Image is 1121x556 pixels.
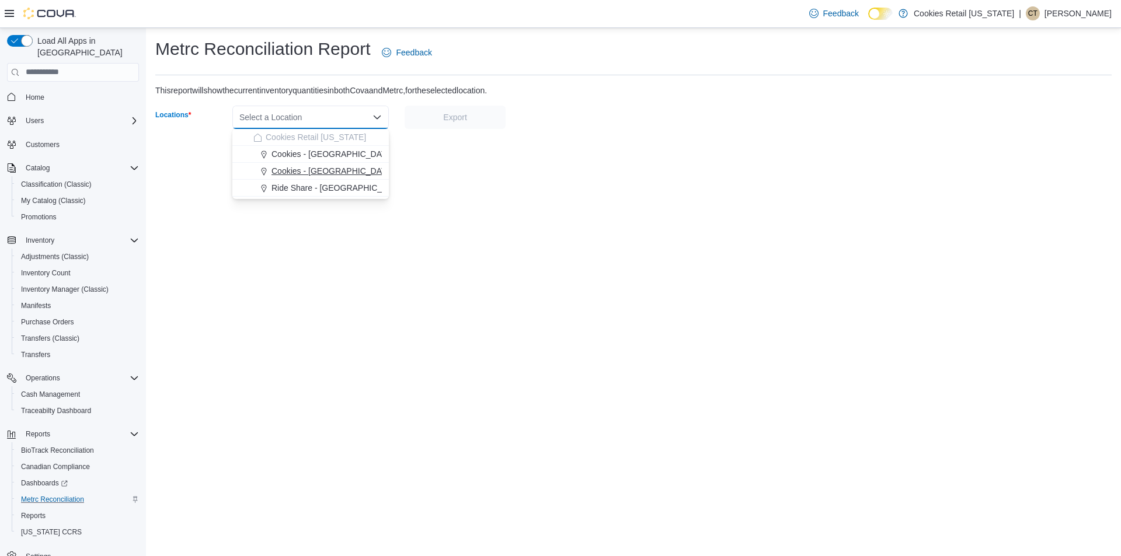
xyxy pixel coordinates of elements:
span: Home [26,93,44,102]
span: Dashboards [21,478,68,488]
span: Reports [16,509,139,523]
span: Transfers (Classic) [21,334,79,343]
span: Reports [21,427,139,441]
span: [US_STATE] CCRS [21,527,82,537]
button: Traceabilty Dashboard [12,403,144,419]
button: Transfers [12,347,144,363]
a: Canadian Compliance [16,460,95,474]
span: Load All Apps in [GEOGRAPHIC_DATA] [33,35,139,58]
button: Users [21,114,48,128]
button: BioTrack Reconciliation [12,442,144,459]
button: Cash Management [12,386,144,403]
a: Promotions [16,210,61,224]
span: Transfers [16,348,139,362]
span: Transfers (Classic) [16,331,139,345]
span: Operations [21,371,139,385]
span: Inventory Manager (Classic) [16,282,139,296]
button: Canadian Compliance [12,459,144,475]
button: Ride Share - [GEOGRAPHIC_DATA] [232,180,389,197]
button: Cookies - [GEOGRAPHIC_DATA] [232,146,389,163]
button: Purchase Orders [12,314,144,330]
a: Purchase Orders [16,315,79,329]
a: [US_STATE] CCRS [16,525,86,539]
button: Inventory Manager (Classic) [12,281,144,298]
a: Feedback [805,2,864,25]
button: Manifests [12,298,144,314]
div: Choose from the following options [232,129,389,197]
div: This report will show the current inventory quantities in both Cova and Metrc, for the selected l... [155,85,487,96]
a: Manifests [16,299,55,313]
span: Inventory [21,233,139,247]
button: [US_STATE] CCRS [12,524,144,540]
button: Reports [12,508,144,524]
span: Home [21,90,139,104]
span: Purchase Orders [21,317,74,327]
button: Reports [2,426,144,442]
span: Transfers [21,350,50,359]
a: Feedback [377,41,436,64]
a: Cash Management [16,387,85,401]
a: Home [21,90,49,104]
span: Export [443,111,466,123]
a: Customers [21,138,64,152]
span: Promotions [16,210,139,224]
button: Inventory [2,232,144,249]
span: Inventory Manager (Classic) [21,285,109,294]
span: BioTrack Reconciliation [16,443,139,457]
span: Manifests [21,301,51,310]
button: Export [405,106,506,129]
span: Cookies Retail [US_STATE] [266,131,366,143]
a: Adjustments (Classic) [16,250,93,264]
span: Users [21,114,139,128]
a: Metrc Reconciliation [16,492,89,506]
span: Traceabilty Dashboard [21,406,91,415]
span: Metrc Reconciliation [16,492,139,506]
button: Catalog [21,161,54,175]
button: Promotions [12,209,144,225]
span: My Catalog (Classic) [16,194,139,208]
a: Dashboards [16,476,72,490]
a: Dashboards [12,475,144,491]
button: Classification (Classic) [12,176,144,193]
span: Reports [21,511,46,520]
span: Reports [26,429,50,439]
button: Inventory Count [12,265,144,281]
button: Home [2,89,144,106]
span: Cookies - [GEOGRAPHIC_DATA] [271,148,394,160]
a: Inventory Manager (Classic) [16,282,113,296]
a: Inventory Count [16,266,75,280]
span: Promotions [21,212,57,222]
span: Purchase Orders [16,315,139,329]
p: | [1019,6,1021,20]
span: Feedback [396,47,431,58]
p: Cookies Retail [US_STATE] [914,6,1014,20]
input: Dark Mode [868,8,893,20]
span: Canadian Compliance [16,460,139,474]
button: Operations [2,370,144,386]
p: [PERSON_NAME] [1045,6,1112,20]
button: Catalog [2,160,144,176]
span: Ride Share - [GEOGRAPHIC_DATA] [271,182,405,194]
button: Close list of options [372,113,382,122]
span: BioTrack Reconciliation [21,446,94,455]
a: Reports [16,509,50,523]
button: Reports [21,427,55,441]
span: Cash Management [21,390,80,399]
button: Cookies Retail [US_STATE] [232,129,389,146]
span: Canadian Compliance [21,462,90,471]
img: Cova [23,8,76,19]
button: Customers [2,136,144,153]
span: My Catalog (Classic) [21,196,86,205]
span: Catalog [21,161,139,175]
span: Manifests [16,299,139,313]
span: Cookies - [GEOGRAPHIC_DATA] [271,165,394,177]
span: Adjustments (Classic) [21,252,89,261]
label: Locations [155,110,191,120]
span: Metrc Reconciliation [21,495,84,504]
span: Catalog [26,163,50,173]
button: Adjustments (Classic) [12,249,144,265]
span: Washington CCRS [16,525,139,539]
a: BioTrack Reconciliation [16,443,99,457]
span: Users [26,116,44,125]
